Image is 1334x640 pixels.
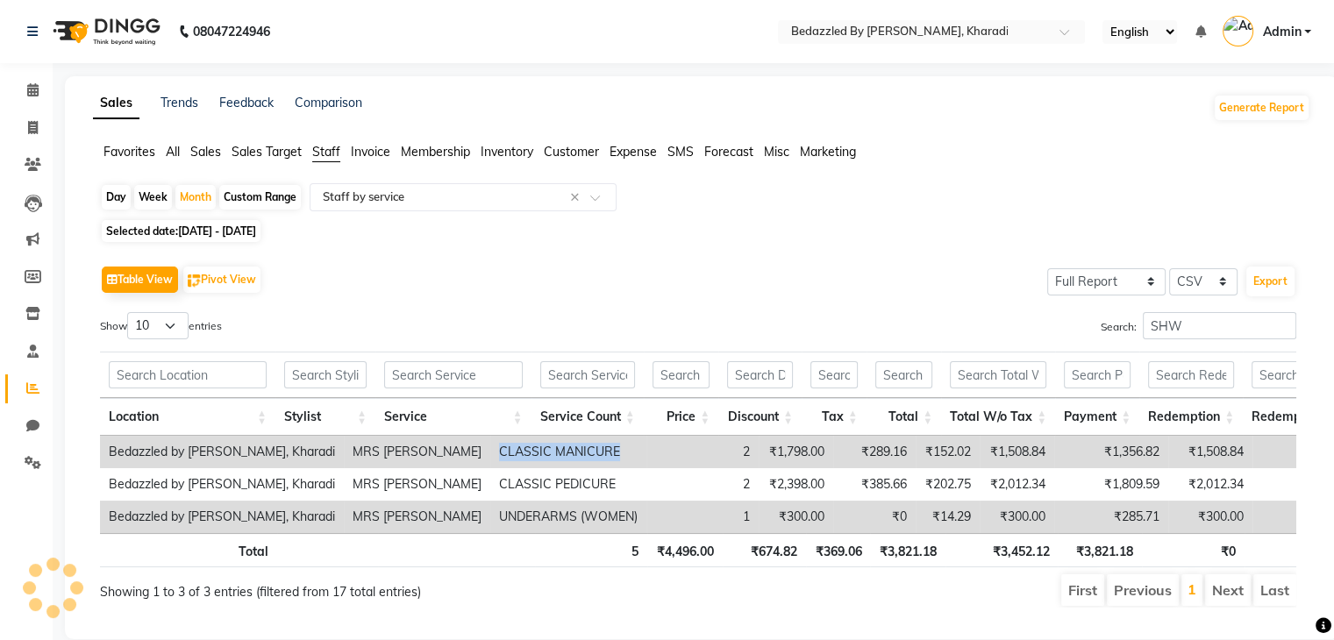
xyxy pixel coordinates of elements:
[490,468,646,501] td: CLASSIC PEDICURE
[1262,23,1301,41] span: Admin
[178,224,256,238] span: [DATE] - [DATE]
[312,144,340,160] span: Staff
[1215,96,1309,120] button: Generate Report
[100,398,275,436] th: Location: activate to sort column ascending
[916,501,980,533] td: ₹14.29
[351,144,390,160] span: Invoice
[284,361,367,388] input: Search Stylist
[647,533,723,567] th: ₹4,496.00
[100,572,583,601] div: Showing 1 to 3 of 3 entries (filtered from 17 total entries)
[723,533,806,567] th: ₹674.82
[344,436,490,468] td: MRS [PERSON_NAME]
[161,95,198,110] a: Trends
[833,501,916,533] td: ₹0
[100,468,344,501] td: Bedazzled by [PERSON_NAME], Kharadi
[1054,468,1168,501] td: ₹1,809.59
[166,144,180,160] span: All
[1054,436,1168,468] td: ₹1,356.82
[570,188,585,207] span: Clear all
[646,468,759,501] td: 2
[727,361,793,388] input: Search Discount
[540,361,635,388] input: Search Service Count
[704,144,753,160] span: Forecast
[610,144,657,160] span: Expense
[916,436,980,468] td: ₹152.02
[535,533,647,567] th: 5
[1148,361,1234,388] input: Search Redemption
[1168,501,1252,533] td: ₹300.00
[102,220,260,242] span: Selected date:
[175,185,216,210] div: Month
[867,398,942,436] th: Total: activate to sort column ascending
[1058,533,1141,567] th: ₹3,821.18
[1246,267,1295,296] button: Export
[100,436,344,468] td: Bedazzled by [PERSON_NAME], Kharadi
[384,361,523,388] input: Search Service
[980,436,1054,468] td: ₹1,508.84
[481,144,533,160] span: Inventory
[941,398,1055,436] th: Total W/o Tax: activate to sort column ascending
[1143,312,1296,339] input: Search:
[1168,436,1252,468] td: ₹1,508.84
[1054,501,1168,533] td: ₹285.71
[1101,312,1296,339] label: Search:
[127,312,189,339] select: Showentries
[344,501,490,533] td: MRS [PERSON_NAME]
[916,468,980,501] td: ₹202.75
[102,267,178,293] button: Table View
[45,7,165,56] img: logo
[980,501,1054,533] td: ₹300.00
[375,398,531,436] th: Service: activate to sort column ascending
[219,95,274,110] a: Feedback
[833,468,916,501] td: ₹385.66
[1139,398,1243,436] th: Redemption: activate to sort column ascending
[945,533,1058,567] th: ₹3,452.12
[764,144,789,160] span: Misc
[1188,580,1196,598] a: 1
[646,436,759,468] td: 2
[232,144,302,160] span: Sales Target
[100,533,277,567] th: Total
[544,144,599,160] span: Customer
[644,398,719,436] th: Price: activate to sort column ascending
[93,88,139,119] a: Sales
[833,436,916,468] td: ₹289.16
[490,436,646,468] td: CLASSIC MANICURE
[531,398,644,436] th: Service Count: activate to sort column ascending
[344,468,490,501] td: MRS [PERSON_NAME]
[100,501,344,533] td: Bedazzled by [PERSON_NAME], Kharadi
[802,398,867,436] th: Tax: activate to sort column ascending
[188,274,201,288] img: pivot.png
[134,185,172,210] div: Week
[401,144,470,160] span: Membership
[759,436,833,468] td: ₹1,798.00
[490,501,646,533] td: UNDERARMS (WOMEN)
[950,361,1046,388] input: Search Total W/o Tax
[103,144,155,160] span: Favorites
[810,361,858,388] input: Search Tax
[295,95,362,110] a: Comparison
[759,501,833,533] td: ₹300.00
[800,144,856,160] span: Marketing
[653,361,710,388] input: Search Price
[109,361,267,388] input: Search Location
[980,468,1054,501] td: ₹2,012.34
[193,7,270,56] b: 08047224946
[190,144,221,160] span: Sales
[100,312,222,339] label: Show entries
[1064,361,1131,388] input: Search Payment
[1168,468,1252,501] td: ₹2,012.34
[875,361,933,388] input: Search Total
[183,267,260,293] button: Pivot View
[806,533,871,567] th: ₹369.06
[718,398,802,436] th: Discount: activate to sort column ascending
[1142,533,1245,567] th: ₹0
[667,144,694,160] span: SMS
[275,398,375,436] th: Stylist: activate to sort column ascending
[1055,398,1139,436] th: Payment: activate to sort column ascending
[1223,16,1253,46] img: Admin
[759,468,833,501] td: ₹2,398.00
[646,501,759,533] td: 1
[870,533,945,567] th: ₹3,821.18
[219,185,301,210] div: Custom Range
